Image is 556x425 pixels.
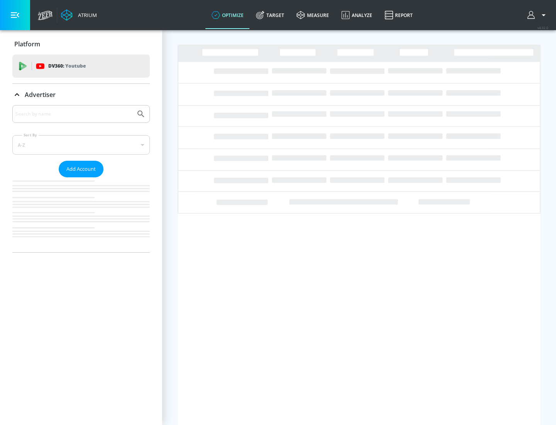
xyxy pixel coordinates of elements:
a: optimize [205,1,250,29]
p: DV360: [48,62,86,70]
label: Sort By [22,133,39,138]
div: Advertiser [12,105,150,252]
a: Target [250,1,290,29]
a: Analyze [335,1,378,29]
span: Add Account [66,165,96,173]
p: Youtube [65,62,86,70]
div: Platform [12,33,150,55]
div: Atrium [75,12,97,19]
nav: list of Advertiser [12,177,150,252]
div: DV360: Youtube [12,54,150,78]
a: measure [290,1,335,29]
a: Report [378,1,419,29]
a: Atrium [61,9,97,21]
p: Advertiser [25,90,56,99]
div: A-Z [12,135,150,155]
span: v 4.32.0 [537,25,548,30]
button: Add Account [59,161,103,177]
p: Platform [14,40,40,48]
div: Advertiser [12,84,150,105]
input: Search by name [15,109,132,119]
